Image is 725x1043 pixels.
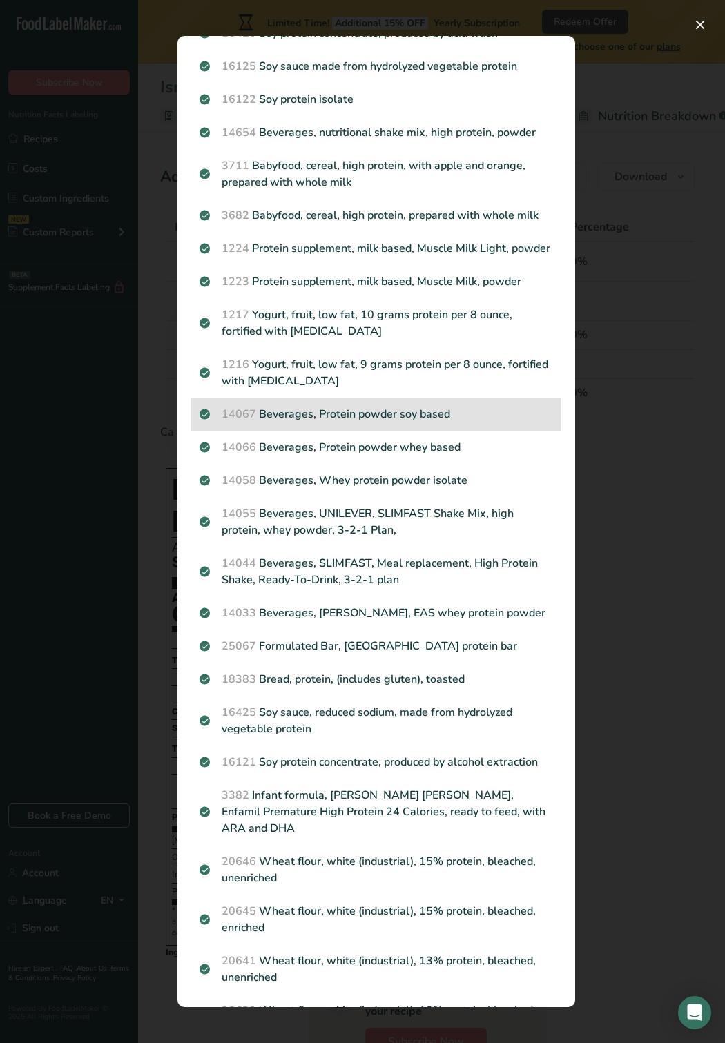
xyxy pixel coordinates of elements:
[222,208,249,223] span: 3682
[200,273,553,290] p: Protein supplement, milk based, Muscle Milk, powder
[222,754,256,770] span: 16121
[222,473,256,488] span: 14058
[200,58,553,75] p: Soy sauce made from hydrolyzed vegetable protein
[222,92,256,107] span: 16122
[200,505,553,538] p: Beverages, UNILEVER, SLIMFAST Shake Mix, high protein, whey powder, 3-2-1 Plan,
[678,996,711,1029] div: Open Intercom Messenger
[222,506,256,521] span: 14055
[200,704,553,737] p: Soy sauce, reduced sodium, made from hydrolyzed vegetable protein
[222,125,256,140] span: 14654
[222,556,256,571] span: 14044
[222,705,256,720] span: 16425
[222,274,249,289] span: 1223
[222,639,256,654] span: 25067
[200,903,553,936] p: Wheat flour, white (industrial), 15% protein, bleached, enriched
[200,555,553,588] p: Beverages, SLIMFAST, Meal replacement, High Protein Shake, Ready-To-Drink, 3-2-1 plan
[200,240,553,257] p: Protein supplement, milk based, Muscle Milk Light, powder
[222,953,256,968] span: 20641
[222,59,256,74] span: 16125
[200,605,553,621] p: Beverages, [PERSON_NAME], EAS whey protein powder
[222,241,249,256] span: 1224
[200,439,553,456] p: Beverages, Protein powder whey based
[200,207,553,224] p: Babyfood, cereal, high protein, prepared with whole milk
[200,787,553,837] p: Infant formula, [PERSON_NAME] [PERSON_NAME], Enfamil Premature High Protein 24 Calories, ready to...
[222,407,256,422] span: 14067
[200,638,553,654] p: Formulated Bar, [GEOGRAPHIC_DATA] protein bar
[222,440,256,455] span: 14066
[222,788,249,803] span: 3382
[200,472,553,489] p: Beverages, Whey protein powder isolate
[200,953,553,986] p: Wheat flour, white (industrial), 13% protein, bleached, unenriched
[222,1003,256,1018] span: 20629
[200,406,553,422] p: Beverages, Protein powder soy based
[200,124,553,141] p: Beverages, nutritional shake mix, high protein, powder
[200,1002,553,1035] p: Wheat flour, white (industrial), 10% protein, bleached, unenriched
[222,158,249,173] span: 3711
[200,157,553,191] p: Babyfood, cereal, high protein, with apple and orange, prepared with whole milk
[222,357,249,372] span: 1216
[222,307,249,322] span: 1217
[200,91,553,108] p: Soy protein isolate
[222,904,256,919] span: 20645
[200,306,553,340] p: Yogurt, fruit, low fat, 10 grams protein per 8 ounce, fortified with [MEDICAL_DATA]
[222,605,256,621] span: 14033
[200,356,553,389] p: Yogurt, fruit, low fat, 9 grams protein per 8 ounce, fortified with [MEDICAL_DATA]
[222,854,256,869] span: 20646
[200,671,553,688] p: Bread, protein, (includes gluten), toasted
[200,853,553,886] p: Wheat flour, white (industrial), 15% protein, bleached, unenriched
[222,672,256,687] span: 18383
[200,754,553,770] p: Soy protein concentrate, produced by alcohol extraction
